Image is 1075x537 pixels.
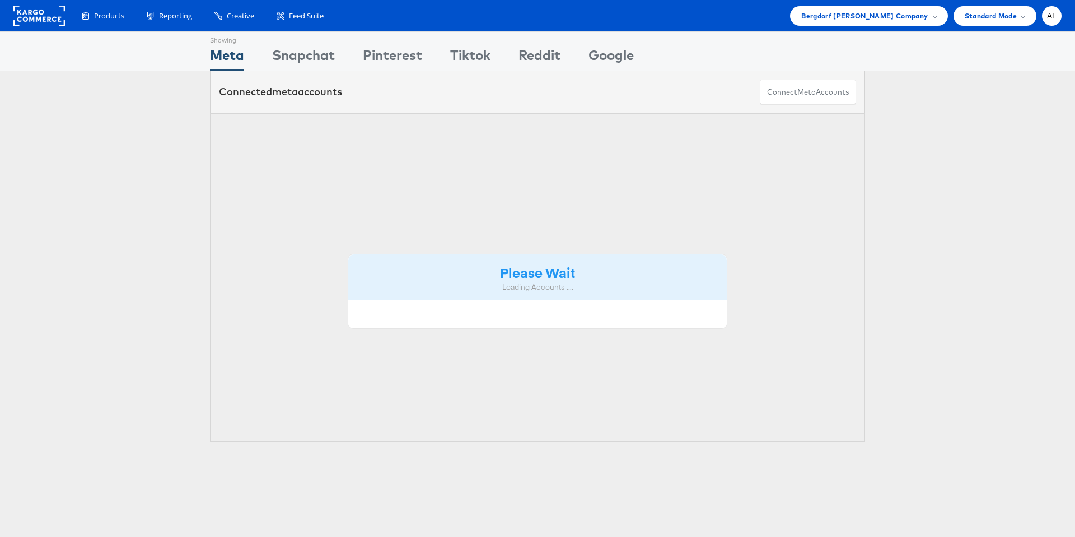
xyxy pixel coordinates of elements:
[289,11,324,21] span: Feed Suite
[965,10,1017,22] span: Standard Mode
[760,80,856,105] button: ConnectmetaAccounts
[518,45,560,71] div: Reddit
[500,263,575,281] strong: Please Wait
[272,85,298,98] span: meta
[801,10,928,22] span: Bergdorf [PERSON_NAME] Company
[797,87,816,98] span: meta
[588,45,634,71] div: Google
[1047,12,1057,20] span: AL
[210,32,244,45] div: Showing
[219,85,342,99] div: Connected accounts
[450,45,490,71] div: Tiktok
[94,11,124,21] span: Products
[210,45,244,71] div: Meta
[159,11,192,21] span: Reporting
[272,45,335,71] div: Snapchat
[363,45,422,71] div: Pinterest
[357,282,718,293] div: Loading Accounts ....
[227,11,254,21] span: Creative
